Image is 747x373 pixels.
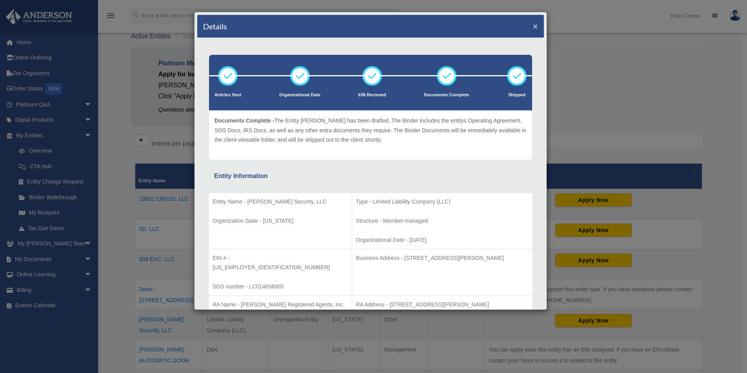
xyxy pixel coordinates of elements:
[214,116,527,145] p: The Entity [PERSON_NAME] has been drafted. The Binder includes the entitys Operating Agreement, S...
[3,53,115,61] h3: Style
[12,17,89,24] a: Do you really want to log out?
[12,24,79,31] a: Entities, Trusts, and Deeds
[356,197,529,207] p: Type - Limited Liability Company (LLC)
[358,91,386,99] p: EIN Recieved
[213,300,348,310] p: RA Name - [PERSON_NAME] Registered Agents, Inc.
[12,38,94,45] a: Newtek Application Information
[12,31,29,38] a: Details
[356,235,529,245] p: Organizational Date - [DATE]
[214,91,241,99] p: Articles Sent
[279,91,320,99] p: Organizational Date
[3,3,115,10] div: Outline
[12,10,42,17] a: Back to Top
[356,253,529,263] p: Business Address - [STREET_ADDRESS][PERSON_NAME]
[214,171,527,182] div: Entity Information
[213,253,348,272] p: EIN # - [US_EMPLOYER_IDENTIFICATION_NUMBER]
[507,91,527,99] p: Shipped
[213,216,348,226] p: Organization State - [US_STATE]
[356,300,529,319] p: RA Address - [STREET_ADDRESS][PERSON_NAME][PERSON_NAME]
[214,117,274,124] span: Documents Complete -
[356,216,529,226] p: Structure - Member-managed
[203,21,227,32] h4: Details
[533,22,538,30] button: ×
[424,91,469,99] p: Documents Complete
[213,197,348,207] p: Entity Name - [PERSON_NAME] Security, LLC
[213,282,348,292] p: SOS number - LC014656005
